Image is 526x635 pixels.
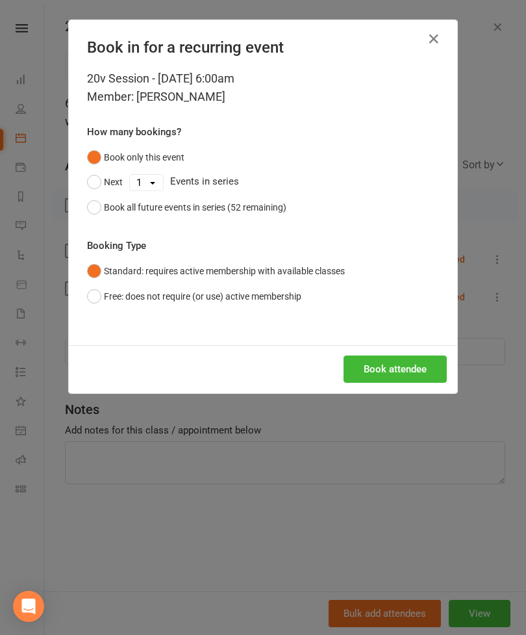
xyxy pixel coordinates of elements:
[87,195,286,220] button: Book all future events in series (52 remaining)
[87,145,184,170] button: Book only this event
[87,38,439,57] h4: Book in for a recurring event
[87,259,345,283] button: Standard: requires active membership with available classes
[344,356,447,383] button: Book attendee
[423,29,444,49] button: Close
[104,200,286,214] div: Book all future events in series (52 remaining)
[87,170,439,194] div: Events in series
[87,70,439,106] div: 20v Session - [DATE] 6:00am Member: [PERSON_NAME]
[87,238,146,253] label: Booking Type
[87,170,123,194] button: Next
[87,284,301,309] button: Free: does not require (or use) active membership
[87,124,181,140] label: How many bookings?
[13,591,44,622] div: Open Intercom Messenger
